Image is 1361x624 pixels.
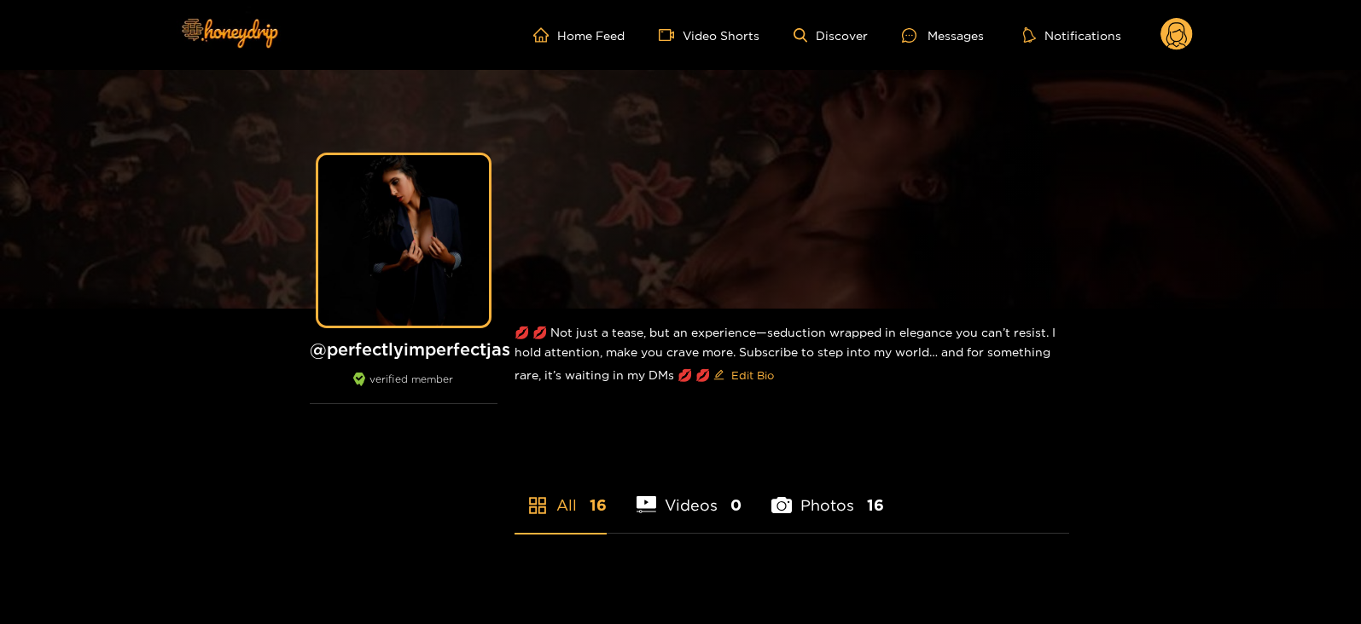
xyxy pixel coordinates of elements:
div: Messages [902,26,984,45]
span: edit [713,369,724,382]
li: All [515,456,607,533]
span: 0 [730,494,742,516]
span: home [533,27,557,43]
div: 💋 💋 Not just a tease, but an experience—seduction wrapped in elegance you can’t resist. I hold at... [515,309,1069,402]
h1: @ perfectlyimperfectjas [310,338,497,360]
a: Discover [794,28,868,43]
span: video-camera [659,27,683,43]
li: Photos [771,456,884,533]
span: Edit Bio [731,367,774,384]
span: appstore [527,495,548,516]
button: editEdit Bio [710,361,777,389]
li: Videos [637,456,742,533]
button: Notifications [1018,26,1126,43]
a: Home Feed [533,27,625,43]
span: 16 [590,494,607,516]
a: Video Shorts [659,27,759,43]
div: verified member [310,373,497,404]
span: 16 [867,494,884,516]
